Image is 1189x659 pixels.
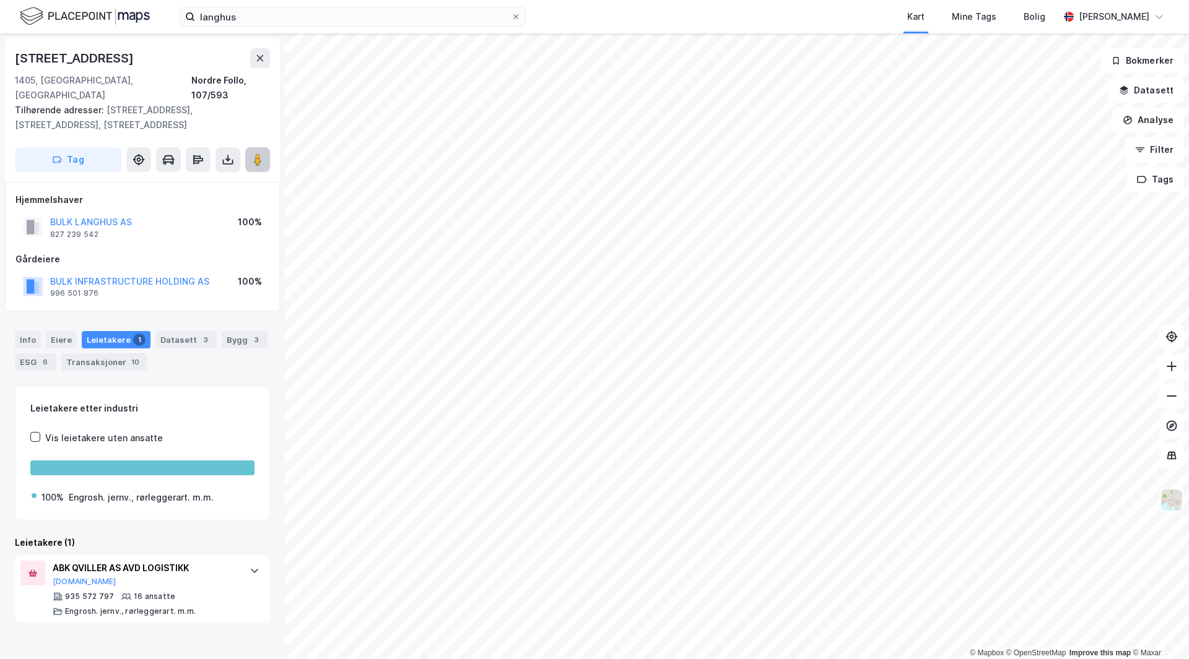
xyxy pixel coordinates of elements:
[15,331,41,348] div: Info
[20,6,150,27] img: logo.f888ab2527a4732fd821a326f86c7f29.svg
[50,288,98,298] div: 996 501 876
[65,606,196,616] div: Engrosh. jernv., rørleggerart. m.m.
[1079,9,1149,24] div: [PERSON_NAME]
[1160,488,1183,512] img: Z
[41,490,64,505] div: 100%
[222,331,268,348] div: Bygg
[238,274,262,289] div: 100%
[907,9,925,24] div: Kart
[1006,648,1066,657] a: OpenStreetMap
[1125,137,1184,162] button: Filter
[15,147,121,172] button: Tag
[970,648,1004,657] a: Mapbox
[1112,108,1184,132] button: Analyse
[46,331,77,348] div: Eiere
[238,215,262,230] div: 100%
[50,230,98,239] div: 827 239 542
[133,334,146,346] div: 1
[15,103,260,132] div: [STREET_ADDRESS], [STREET_ADDRESS], [STREET_ADDRESS]
[1069,648,1131,657] a: Improve this map
[199,334,212,346] div: 3
[69,490,214,505] div: Engrosh. jernv., rørleggerart. m.m.
[1108,78,1184,103] button: Datasett
[61,353,147,371] div: Transaksjoner
[15,252,269,267] div: Gårdeiere
[1100,48,1184,73] button: Bokmerker
[195,7,511,26] input: Søk på adresse, matrikkel, gårdeiere, leietakere eller personer
[250,334,263,346] div: 3
[1126,167,1184,192] button: Tags
[1127,600,1189,659] iframe: Chat Widget
[65,592,114,601] div: 935 572 797
[15,535,270,550] div: Leietakere (1)
[1024,9,1045,24] div: Bolig
[30,401,255,416] div: Leietakere etter industri
[15,48,136,68] div: [STREET_ADDRESS]
[15,105,107,115] span: Tilhørende adresser:
[952,9,996,24] div: Mine Tags
[15,73,191,103] div: 1405, [GEOGRAPHIC_DATA], [GEOGRAPHIC_DATA]
[82,331,150,348] div: Leietakere
[1127,600,1189,659] div: Kontrollprogram for chat
[129,356,142,368] div: 10
[53,561,237,575] div: ABK QVILLER AS AVD LOGISTIKK
[45,431,163,446] div: Vis leietakere uten ansatte
[155,331,217,348] div: Datasett
[191,73,270,103] div: Nordre Follo, 107/593
[15,353,56,371] div: ESG
[15,192,269,207] div: Hjemmelshaver
[39,356,51,368] div: 6
[53,577,116,587] button: [DOMAIN_NAME]
[134,592,175,601] div: 16 ansatte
